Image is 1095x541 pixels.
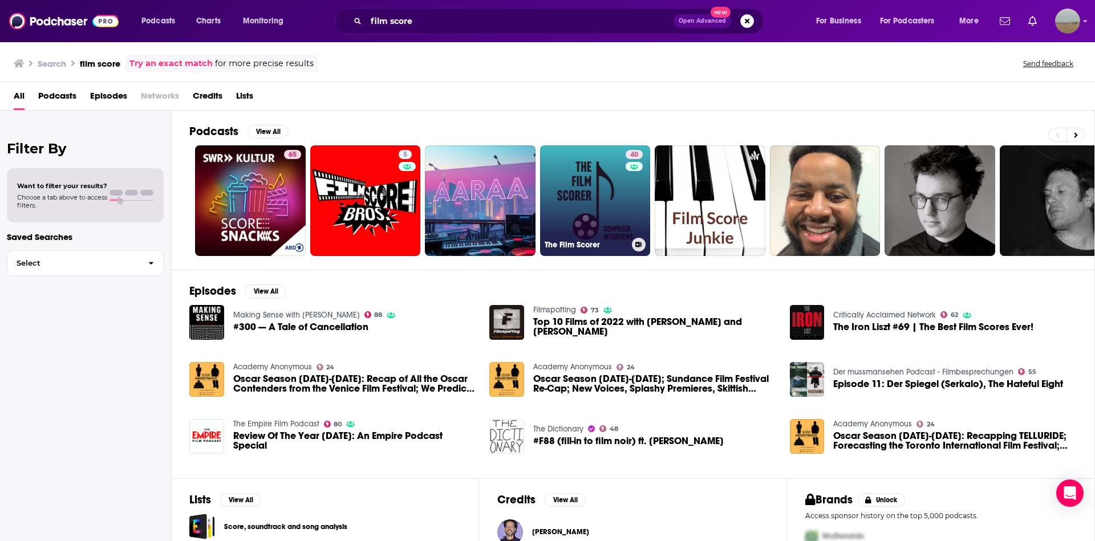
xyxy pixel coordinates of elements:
span: Oscar Season [DATE]-[DATE]: Recap of All the Oscar Contenders from the Venice Film Festival; We P... [233,374,476,393]
a: Oscar Season 2025-2026: Recap of All the Oscar Contenders from the Venice Film Festival; We Predi... [189,362,224,397]
a: Episodes [90,87,127,110]
span: 5 [403,149,407,161]
a: Oscar Season 2025-2026: Recapping TELLURIDE; Forecasting the Toronto International Film Festival;... [833,431,1076,450]
img: #300 — A Tale of Cancellation [189,305,224,340]
a: Credits [193,87,222,110]
span: 62 [951,312,958,318]
a: 5 [310,145,421,256]
img: Podchaser - Follow, Share and Rate Podcasts [9,10,119,32]
button: open menu [808,12,875,30]
span: Want to filter your results? [17,182,107,190]
a: #F88 (fill-in to film noir) ft. Matt Fagerholm [533,436,724,446]
a: 62 [940,311,958,318]
a: Review Of The Year 2023: An Empire Podcast Special [233,431,476,450]
a: PodcastsView All [189,124,289,139]
span: [PERSON_NAME] [532,527,589,536]
a: Lists [236,87,253,110]
a: Oscar Season 2025-2026: Recap of All the Oscar Contenders from the Venice Film Festival; We Predi... [233,374,476,393]
input: Search podcasts, credits, & more... [366,12,674,30]
span: Networks [141,87,179,110]
a: Score, soundtrack and song analysis [189,514,215,539]
a: Der mussmansehen Podcast - Filmbesprechungen [833,367,1013,377]
h2: Brands [805,493,853,507]
button: Open AdvancedNew [674,14,731,28]
img: Oscar Season 2025-2026: Recapping TELLURIDE; Forecasting the Toronto International Film Festival;... [790,419,825,454]
span: The Iron Liszt #69 | The Best Film Scores Ever! [833,322,1033,332]
button: open menu [873,12,951,30]
a: Critically Acclaimed Network [833,310,936,320]
img: The Iron Liszt #69 | The Best Film Scores Ever! [790,305,825,340]
button: View All [220,493,261,507]
a: Academy Anonymous [833,419,912,429]
span: 24 [627,365,635,370]
img: Review Of The Year 2023: An Empire Podcast Special [189,419,224,454]
p: Access sponsor history on the top 5,000 podcasts. [805,511,1076,520]
img: Oscar Season 2025-2026; Sundance Film Festival Re-Cap; New Voices, Splashy Premieres, Skittish Di... [489,362,524,397]
span: Review Of The Year [DATE]: An Empire Podcast Special [233,431,476,450]
button: Send feedback [1020,59,1077,68]
a: EpisodesView All [189,284,286,298]
a: Show notifications dropdown [995,11,1015,31]
span: 48 [610,426,618,432]
span: #F88 (fill-in to film noir) ft. [PERSON_NAME] [533,436,724,446]
a: 24 [617,364,635,371]
h3: The Film Scorer [545,240,627,250]
span: Charts [196,13,221,29]
h3: Search [38,58,66,69]
a: 5 [399,150,412,159]
button: Show profile menu [1055,9,1080,34]
h2: Lists [189,493,211,507]
a: Charts [189,12,228,30]
a: Filmspotting [533,305,576,315]
h3: film score [80,58,120,69]
a: Try an exact match [129,57,213,70]
a: Podcasts [38,87,76,110]
p: Saved Searches [7,231,164,242]
img: Top 10 Films of 2022 with Michael Phillips and Marya Gates [489,305,524,340]
span: Podcasts [141,13,175,29]
a: 73 [581,307,599,314]
a: Making Sense with Sam Harris [233,310,360,320]
span: Oscar Season [DATE]-[DATE]: Recapping TELLURIDE; Forecasting the Toronto International Film Festi... [833,431,1076,450]
span: 55 [1028,369,1036,375]
a: ListsView All [189,493,261,507]
span: Select [7,259,139,267]
a: CreditsView All [497,493,586,507]
button: View All [245,284,286,298]
span: 88 [374,312,382,318]
span: Monitoring [243,13,283,29]
span: All [14,87,25,110]
button: open menu [235,12,298,30]
a: Top 10 Films of 2022 with Michael Phillips and Marya Gates [533,317,776,336]
h2: Credits [497,493,536,507]
a: The Empire Film Podcast [233,419,319,429]
a: #F88 (fill-in to film noir) ft. Matt Fagerholm [489,419,524,454]
a: 40 [626,150,643,159]
a: 65 [284,150,301,159]
span: McDonalds [822,531,864,541]
h2: Podcasts [189,124,238,139]
img: Episode 11: Der Spiegel (Serkalo), The Hateful Eight [790,362,825,397]
span: 40 [630,149,638,161]
span: 24 [927,422,935,427]
h2: Filter By [7,140,164,157]
div: Open Intercom Messenger [1056,479,1084,507]
span: New [711,7,731,18]
a: #300 — A Tale of Cancellation [233,322,368,332]
span: Open Advanced [679,18,726,24]
a: Episode 11: Der Spiegel (Serkalo), The Hateful Eight [833,379,1063,389]
a: 80 [324,421,342,428]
